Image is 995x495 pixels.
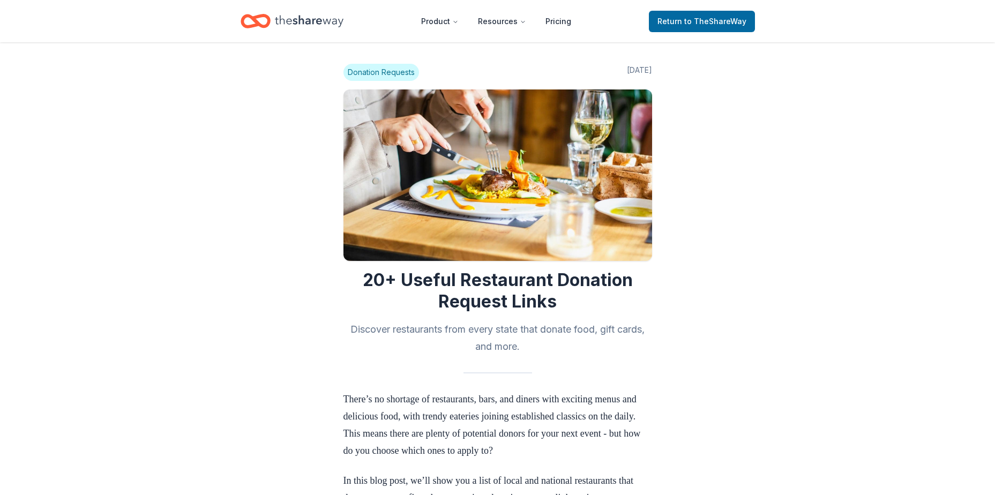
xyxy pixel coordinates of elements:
[413,11,467,32] button: Product
[343,64,419,81] span: Donation Requests
[343,391,652,459] p: There’s no shortage of restaurants, bars, and diners with exciting menus and delicious food, with...
[413,9,580,34] nav: Main
[649,11,755,32] a: Returnto TheShareWay
[241,9,343,34] a: Home
[657,15,746,28] span: Return
[684,17,746,26] span: to TheShareWay
[343,89,652,261] img: Image for 20+ Useful Restaurant Donation Request Links
[469,11,535,32] button: Resources
[343,321,652,355] h2: Discover restaurants from every state that donate food, gift cards, and more.
[537,11,580,32] a: Pricing
[627,64,652,81] span: [DATE]
[343,269,652,312] h1: 20+ Useful Restaurant Donation Request Links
